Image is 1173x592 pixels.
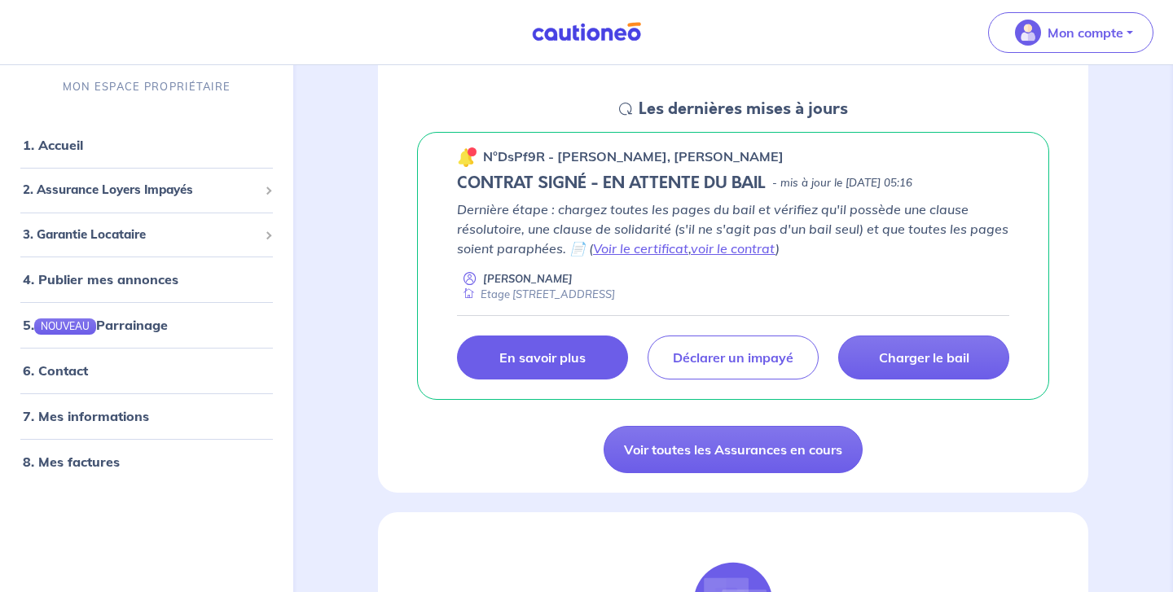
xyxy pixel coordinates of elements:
a: Déclarer un impayé [648,335,819,379]
a: 5.NOUVEAUParrainage [23,317,168,333]
div: 4. Publier mes annonces [7,263,287,296]
a: Charger le bail [838,335,1009,379]
a: Voir le certificat [593,240,688,257]
a: 4. Publier mes annonces [23,271,178,287]
p: - mis à jour le [DATE] 05:16 [772,175,912,191]
p: En savoir plus [499,349,586,366]
p: Déclarer un impayé [673,349,793,366]
img: illu_account_valid_menu.svg [1015,20,1041,46]
img: Cautioneo [525,22,648,42]
div: 8. Mes factures [7,445,287,478]
p: Mon compte [1048,23,1123,42]
div: 3. Garantie Locataire [7,218,287,250]
div: 1. Accueil [7,129,287,161]
a: 1. Accueil [23,137,83,153]
a: voir le contrat [691,240,775,257]
img: 🔔 [457,147,477,167]
p: n°DsPf9R - [PERSON_NAME], [PERSON_NAME] [483,147,784,166]
p: Dernière étape : chargez toutes les pages du bail et vérifiez qu'il possède une clause résolutoir... [457,200,1009,258]
span: 3. Garantie Locataire [23,225,258,243]
a: Voir toutes les Assurances en cours [604,426,863,473]
a: 7. Mes informations [23,408,149,424]
p: MON ESPACE PROPRIÉTAIRE [63,79,231,94]
a: 8. Mes factures [23,454,120,470]
div: Etage [STREET_ADDRESS] [457,287,615,302]
div: state: CONTRACT-SIGNED, Context: NEW,MAYBE-CERTIFICATE,RELATIONSHIP,LESSOR-DOCUMENTS,NOT-ELIGIBLE [457,173,1009,193]
p: Charger le bail [879,349,969,366]
div: 6. Contact [7,354,287,387]
button: illu_account_valid_menu.svgMon compte [988,12,1153,53]
div: 7. Mes informations [7,400,287,432]
div: 2. Assurance Loyers Impayés [7,174,287,206]
h5: Les dernières mises à jours [639,99,848,119]
a: 6. Contact [23,362,88,379]
div: 5.NOUVEAUParrainage [7,309,287,341]
span: 2. Assurance Loyers Impayés [23,181,258,200]
p: [PERSON_NAME] [483,271,573,287]
h5: CONTRAT SIGNÉ - EN ATTENTE DU BAIL [457,173,766,193]
a: En savoir plus [457,335,628,379]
